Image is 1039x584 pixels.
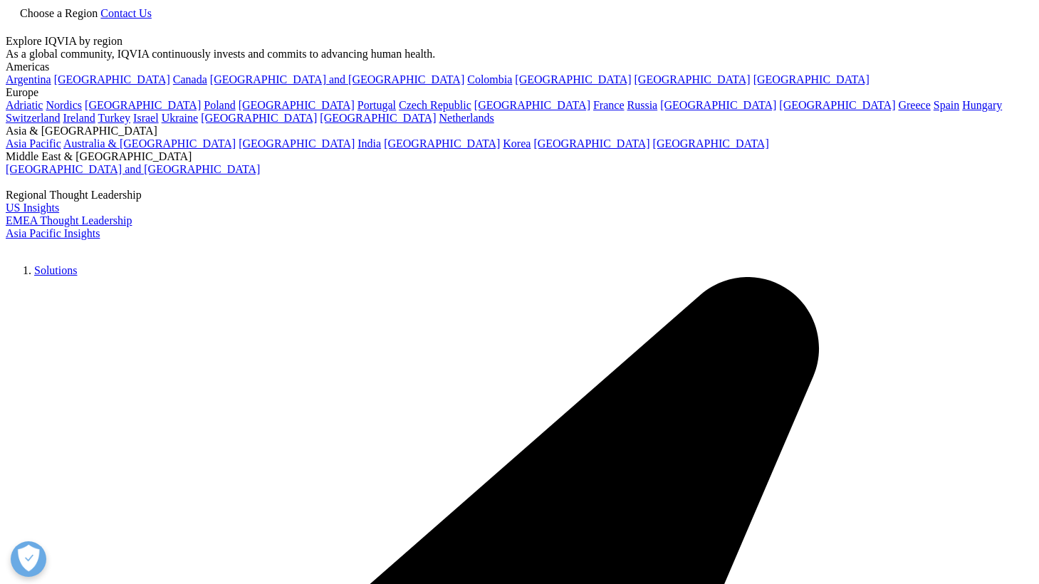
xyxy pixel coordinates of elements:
[779,99,895,111] a: [GEOGRAPHIC_DATA]
[6,137,61,150] a: Asia Pacific
[6,150,1033,163] div: Middle East & [GEOGRAPHIC_DATA]
[6,73,51,85] a: Argentina
[6,61,1033,73] div: Americas
[653,137,769,150] a: [GEOGRAPHIC_DATA]
[6,35,1033,48] div: Explore IQVIA by region
[133,112,159,124] a: Israel
[201,112,317,124] a: [GEOGRAPHIC_DATA]
[6,163,260,175] a: [GEOGRAPHIC_DATA] and [GEOGRAPHIC_DATA]
[6,214,132,226] a: EMEA Thought Leadership
[63,137,236,150] a: Australia & [GEOGRAPHIC_DATA]
[204,99,235,111] a: Poland
[11,541,46,577] button: Open Preferences
[357,99,396,111] a: Portugal
[20,7,98,19] span: Choose a Region
[635,73,751,85] a: [GEOGRAPHIC_DATA]
[753,73,870,85] a: [GEOGRAPHIC_DATA]
[162,112,199,124] a: Ukraine
[6,112,60,124] a: Switzerland
[173,73,207,85] a: Canada
[533,137,649,150] a: [GEOGRAPHIC_DATA]
[239,99,355,111] a: [GEOGRAPHIC_DATA]
[100,7,152,19] a: Contact Us
[63,112,95,124] a: Ireland
[357,137,381,150] a: India
[6,86,1033,99] div: Europe
[439,112,494,124] a: Netherlands
[399,99,471,111] a: Czech Republic
[46,99,82,111] a: Nordics
[85,99,201,111] a: [GEOGRAPHIC_DATA]
[6,48,1033,61] div: As a global community, IQVIA continuously invests and commits to advancing human health.
[210,73,464,85] a: [GEOGRAPHIC_DATA] and [GEOGRAPHIC_DATA]
[503,137,531,150] a: Korea
[54,73,170,85] a: [GEOGRAPHIC_DATA]
[898,99,930,111] a: Greece
[6,189,1033,202] div: Regional Thought Leadership
[934,99,959,111] a: Spain
[98,112,130,124] a: Turkey
[320,112,436,124] a: [GEOGRAPHIC_DATA]
[6,202,59,214] a: US Insights
[6,125,1033,137] div: Asia & [GEOGRAPHIC_DATA]
[593,99,625,111] a: France
[627,99,658,111] a: Russia
[6,227,100,239] a: Asia Pacific Insights
[34,264,77,276] a: Solutions
[239,137,355,150] a: [GEOGRAPHIC_DATA]
[467,73,512,85] a: Colombia
[962,99,1002,111] a: Hungary
[660,99,776,111] a: [GEOGRAPHIC_DATA]
[384,137,500,150] a: [GEOGRAPHIC_DATA]
[515,73,631,85] a: [GEOGRAPHIC_DATA]
[6,99,43,111] a: Adriatic
[474,99,590,111] a: [GEOGRAPHIC_DATA]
